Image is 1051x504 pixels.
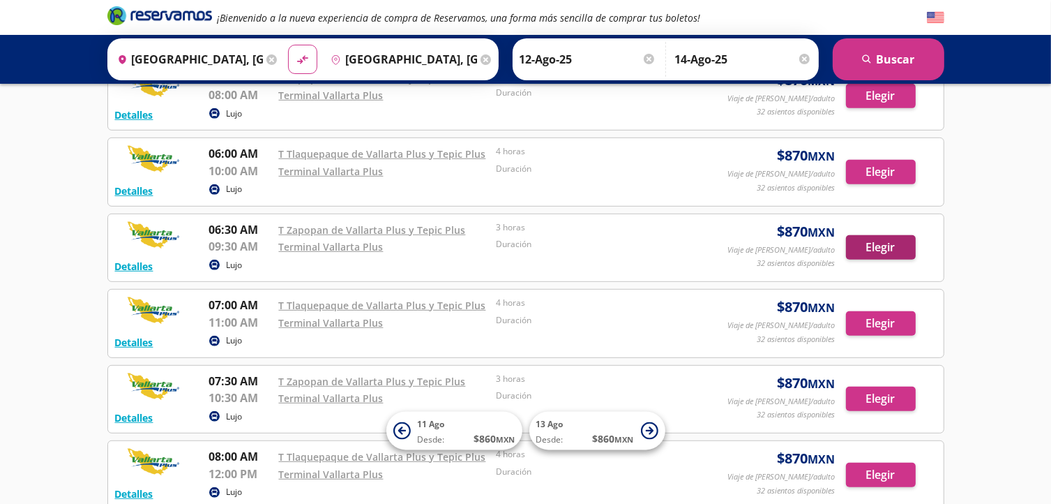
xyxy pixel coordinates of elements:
[496,221,706,234] p: 3 horas
[279,147,486,161] a: T Tlaquepaque de Vallarta Plus y Tepic Plus
[115,184,153,198] button: Detalles
[279,89,384,102] a: Terminal Vallarta Plus
[808,452,835,467] small: MXN
[757,182,835,194] p: 32 asientos disponibles
[808,73,835,89] small: MXN
[675,42,812,77] input: Opcional
[846,311,916,336] button: Elegir
[496,448,706,461] p: 4 horas
[209,466,272,482] p: 12:00 PM
[209,145,272,162] p: 06:00 AM
[496,390,706,402] p: Duración
[808,149,835,164] small: MXN
[209,314,272,331] p: 11:00 AM
[496,466,706,478] p: Duración
[227,410,243,423] p: Lujo
[846,387,916,411] button: Elegir
[209,297,272,313] p: 07:00 AM
[107,5,212,30] a: Brand Logo
[846,235,916,260] button: Elegir
[115,145,192,173] img: RESERVAMOS
[112,42,264,77] input: Buscar Origen
[728,471,835,483] p: Viaje de [PERSON_NAME]/adulto
[808,300,835,316] small: MXN
[115,221,192,249] img: RESERVAMOS
[520,42,656,77] input: Elegir Fecha
[778,297,835,318] span: $ 870
[846,84,916,108] button: Elegir
[227,334,243,347] p: Lujo
[757,409,835,421] p: 32 asientos disponibles
[279,392,384,405] a: Terminal Vallarta Plus
[536,419,564,431] span: 13 Ago
[496,163,706,175] p: Duración
[279,316,384,329] a: Terminal Vallarta Plus
[615,435,634,445] small: MXN
[227,259,243,272] p: Lujo
[386,412,522,450] button: 11 AgoDesde:$860MXN
[728,320,835,332] p: Viaje de [PERSON_NAME]/adulto
[757,258,835,269] p: 32 asientos disponibles
[833,38,944,80] button: Buscar
[529,412,665,450] button: 13 AgoDesde:$860MXN
[115,487,153,501] button: Detalles
[757,334,835,346] p: 32 asientos disponibles
[927,9,944,27] button: English
[279,240,384,253] a: Terminal Vallarta Plus
[496,238,706,251] p: Duración
[728,396,835,408] p: Viaje de [PERSON_NAME]/adulto
[227,183,243,195] p: Lujo
[115,297,192,325] img: RESERVAMOS
[496,297,706,309] p: 4 horas
[536,434,564,447] span: Desde:
[846,160,916,184] button: Elegir
[496,87,706,99] p: Duración
[279,299,486,312] a: T Tlaquepaque de Vallarta Plus y Tepic Plus
[279,468,384,481] a: Terminal Vallarta Plus
[728,93,835,105] p: Viaje de [PERSON_NAME]/adulto
[496,314,706,327] p: Duración
[778,145,835,166] span: $ 870
[227,108,243,120] p: Lujo
[474,432,515,447] span: $ 860
[209,87,272,103] p: 08:00 AM
[496,373,706,385] p: 3 horas
[115,373,192,401] img: RESERVAMOS
[209,221,272,238] p: 06:30 AM
[846,463,916,487] button: Elegir
[808,376,835,392] small: MXN
[418,419,445,431] span: 11 Ago
[418,434,445,447] span: Desde:
[115,108,153,122] button: Detalles
[808,225,835,240] small: MXN
[593,432,634,447] span: $ 860
[279,223,466,237] a: T Zapopan de Vallarta Plus y Tepic Plus
[209,373,272,390] p: 07:30 AM
[107,5,212,26] i: Brand Logo
[115,259,153,274] button: Detalles
[209,390,272,406] p: 10:30 AM
[757,485,835,497] p: 32 asientos disponibles
[778,373,835,394] span: $ 870
[279,450,486,464] a: T Tlaquepaque de Vallarta Plus y Tepic Plus
[115,410,153,425] button: Detalles
[497,435,515,445] small: MXN
[757,106,835,118] p: 32 asientos disponibles
[279,72,466,85] a: T Zapopan de Vallarta Plus y Tepic Plus
[279,375,466,388] a: T Zapopan de Vallarta Plus y Tepic Plus
[496,145,706,158] p: 4 horas
[778,448,835,469] span: $ 870
[115,448,192,476] img: RESERVAMOS
[325,42,477,77] input: Buscar Destino
[209,238,272,255] p: 09:30 AM
[778,221,835,242] span: $ 870
[218,11,701,24] em: ¡Bienvenido a la nueva experiencia de compra de Reservamos, una forma más sencilla de comprar tus...
[728,168,835,180] p: Viaje de [PERSON_NAME]/adulto
[227,486,243,498] p: Lujo
[728,244,835,256] p: Viaje de [PERSON_NAME]/adulto
[279,165,384,178] a: Terminal Vallarta Plus
[209,448,272,465] p: 08:00 AM
[115,335,153,350] button: Detalles
[209,163,272,179] p: 10:00 AM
